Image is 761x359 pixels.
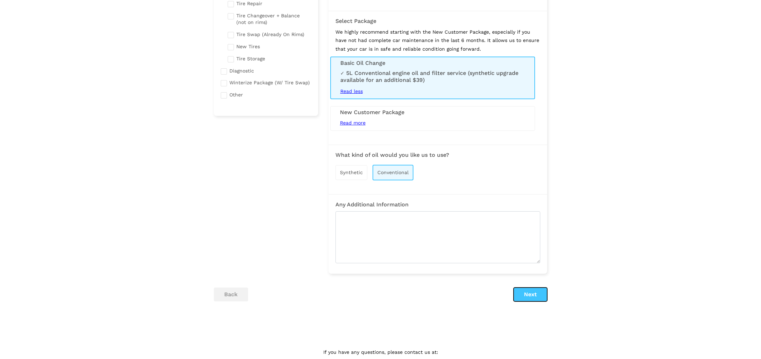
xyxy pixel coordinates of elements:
[335,152,540,158] h3: What kind of oil would you like us to use?
[340,60,525,66] h3: Basic Oil Change
[214,288,248,301] button: back
[340,70,525,84] li: 5L Conventional engine oil and filter service (synthetic upgrade available for an additional $39)
[377,170,409,175] span: Conventional
[335,28,540,53] p: We highly recommend starting with the New Customer Package, especially if you have not had comple...
[335,202,540,208] h3: Any Additional Information
[271,348,490,356] p: If you have any questions, please contact us at:
[340,170,363,175] span: Synthetic
[514,288,547,301] button: Next
[340,109,525,116] h3: New Customer Package
[335,18,540,24] h3: Select Package
[340,120,366,126] span: Read more
[340,88,363,94] span: Read less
